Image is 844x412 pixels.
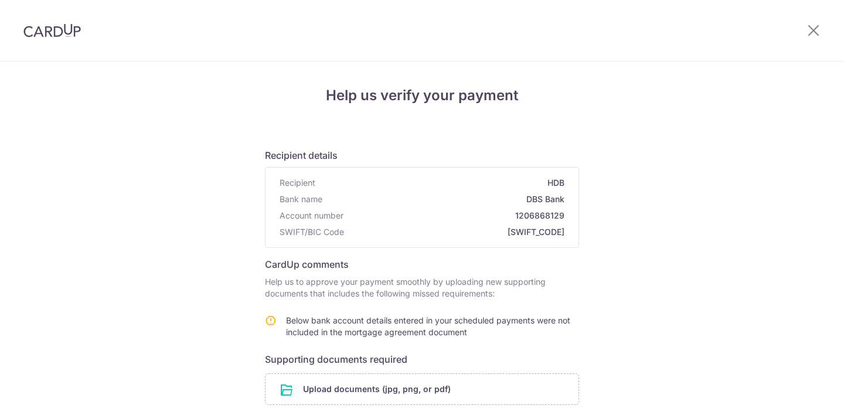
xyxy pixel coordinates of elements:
[265,148,579,162] h6: Recipient details
[348,210,564,222] span: 1206868129
[286,315,570,337] span: Below bank account details entered in your scheduled payments were not included in the mortgage a...
[265,257,579,271] h6: CardUp comments
[280,226,344,238] span: SWIFT/BIC Code
[327,193,564,205] span: DBS Bank
[265,352,579,366] h6: Supporting documents required
[280,210,343,222] span: Account number
[265,85,579,106] h4: Help us verify your payment
[280,177,315,189] span: Recipient
[280,193,322,205] span: Bank name
[265,373,579,405] div: Upload documents (jpg, png, or pdf)
[23,23,81,38] img: CardUp
[265,276,579,299] p: Help us to approve your payment smoothly by uploading new supporting documents that includes the ...
[349,226,564,238] span: [SWIFT_CODE]
[320,177,564,189] span: HDB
